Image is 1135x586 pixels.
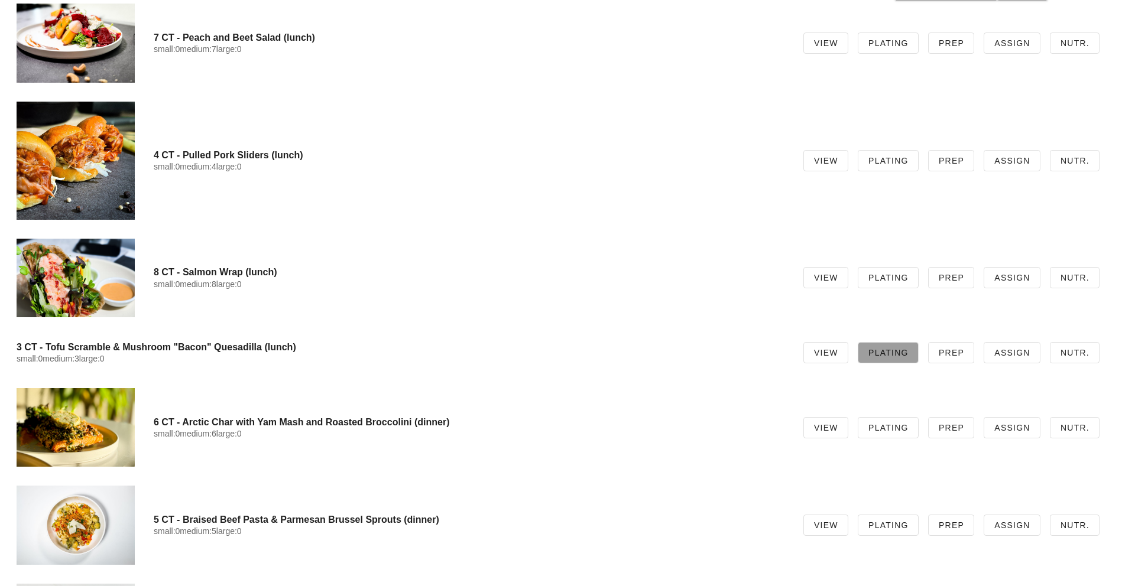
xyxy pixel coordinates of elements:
h4: 7 CT - Peach and Beet Salad (lunch) [154,32,784,43]
a: Plating [858,150,919,171]
a: Nutr. [1050,267,1100,288]
span: large:0 [216,526,242,536]
a: Plating [858,342,919,363]
a: Nutr. [1050,515,1100,536]
span: large:0 [216,44,242,54]
span: Prep [938,520,964,530]
span: Nutr. [1060,156,1089,165]
a: View [803,342,848,363]
span: Nutr. [1060,423,1089,432]
span: Nutr. [1060,520,1089,530]
span: Assign [994,348,1030,357]
span: Plating [868,273,909,282]
span: small:0 [17,354,43,363]
a: Assign [984,515,1040,536]
h4: 8 CT - Salmon Wrap (lunch) [154,266,784,278]
a: View [803,267,848,288]
span: large:0 [79,354,105,363]
span: Assign [994,423,1030,432]
span: small:0 [154,279,180,289]
h4: 3 CT - Tofu Scramble & Mushroom "Bacon" Quesadilla (lunch) [17,341,784,353]
span: Nutr. [1060,38,1089,48]
a: Prep [928,342,974,363]
a: View [803,515,848,536]
span: Plating [868,348,909,357]
span: Plating [868,38,909,48]
a: Assign [984,342,1040,363]
a: Prep [928,515,974,536]
span: medium:4 [180,162,216,171]
span: small:0 [154,162,180,171]
span: small:0 [154,44,180,54]
span: small:0 [154,429,180,438]
span: Nutr. [1060,273,1089,282]
a: Prep [928,267,974,288]
a: Assign [984,150,1040,171]
a: Plating [858,32,919,54]
span: Assign [994,38,1030,48]
a: Assign [984,267,1040,288]
a: Nutr. [1050,417,1100,438]
a: Assign [984,417,1040,438]
span: Prep [938,273,964,282]
span: medium:3 [43,354,79,363]
span: View [813,38,838,48]
span: small:0 [154,526,180,536]
a: Plating [858,267,919,288]
span: View [813,520,838,530]
span: medium:5 [180,526,216,536]
span: Assign [994,520,1030,530]
span: large:0 [216,279,242,289]
span: Plating [868,520,909,530]
a: Plating [858,515,919,536]
a: View [803,150,848,171]
a: Nutr. [1050,150,1100,171]
span: Assign [994,156,1030,165]
span: View [813,273,838,282]
span: View [813,156,838,165]
span: large:0 [216,429,242,438]
span: View [813,348,838,357]
a: View [803,32,848,54]
span: medium:8 [180,279,216,289]
span: Prep [938,156,964,165]
span: View [813,423,838,432]
a: Nutr. [1050,342,1100,363]
span: medium:6 [180,429,216,438]
span: Prep [938,423,964,432]
a: Prep [928,32,974,54]
span: large:0 [216,162,242,171]
span: Assign [994,273,1030,282]
a: Prep [928,417,974,438]
a: Prep [928,150,974,171]
span: Prep [938,38,964,48]
a: Plating [858,417,919,438]
a: Nutr. [1050,32,1100,54]
h4: 4 CT - Pulled Pork Sliders (lunch) [154,149,784,161]
a: View [803,417,848,438]
h4: 6 CT - Arctic Char with Yam Mash and Roasted Broccolini (dinner) [154,416,784,428]
span: Plating [868,156,909,165]
h4: 5 CT - Braised Beef Pasta & Parmesan Brussel Sprouts (dinner) [154,514,784,525]
span: Plating [868,423,909,432]
a: Assign [984,32,1040,54]
span: Prep [938,348,964,357]
span: Nutr. [1060,348,1089,357]
span: medium:7 [180,44,216,54]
